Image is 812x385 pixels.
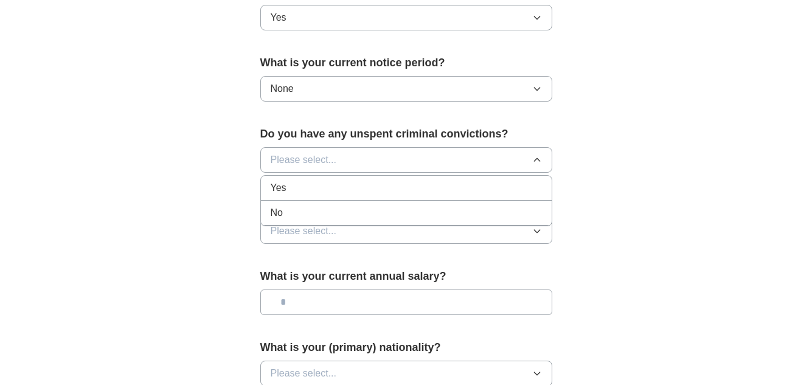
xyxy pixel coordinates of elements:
button: None [260,76,552,102]
span: Yes [271,10,286,25]
label: What is your current notice period? [260,55,552,71]
span: Please select... [271,224,337,238]
label: What is your current annual salary? [260,268,552,285]
button: Please select... [260,147,552,173]
button: Yes [260,5,552,30]
span: Please select... [271,153,337,167]
span: No [271,206,283,220]
label: Do you have any unspent criminal convictions? [260,126,552,142]
span: Please select... [271,366,337,381]
label: What is your (primary) nationality? [260,339,552,356]
span: None [271,82,294,96]
button: Please select... [260,218,552,244]
span: Yes [271,181,286,195]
